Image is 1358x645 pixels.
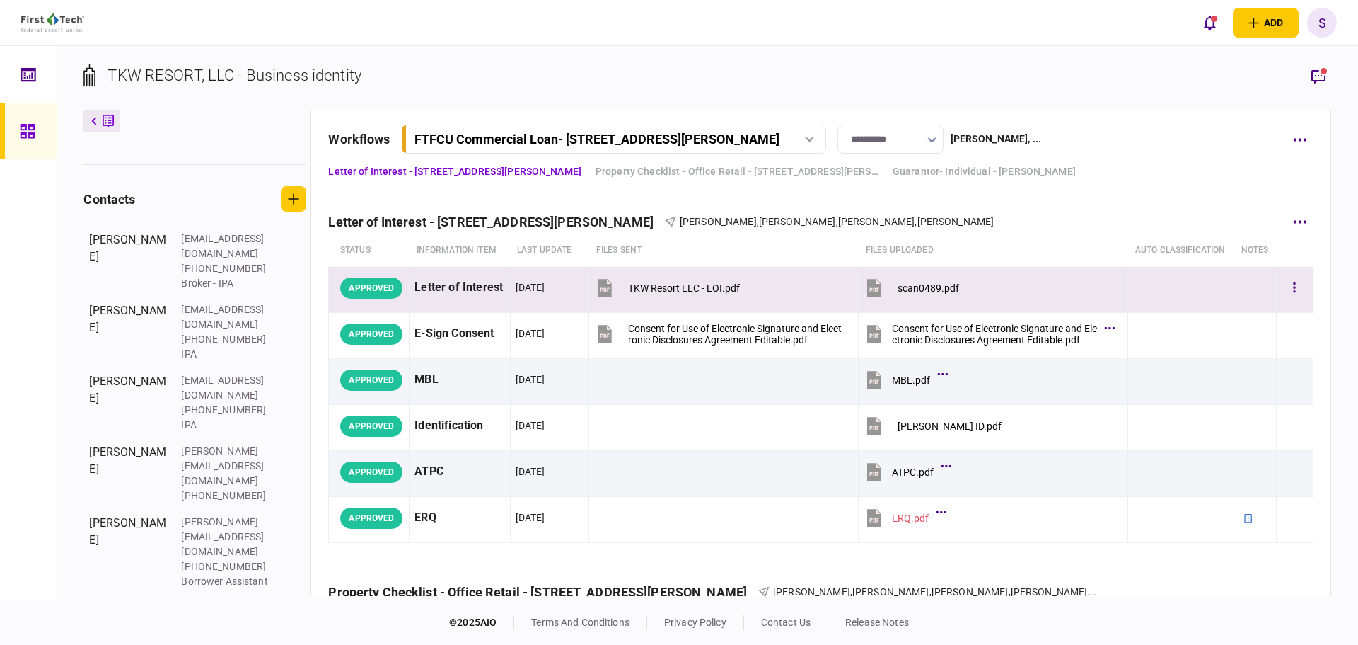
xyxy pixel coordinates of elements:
div: Property Checklist - Office Retail - [STREET_ADDRESS][PERSON_NAME] [328,585,758,600]
span: ... [1087,585,1096,600]
div: APPROVED [340,462,402,483]
div: Identification [414,410,504,442]
a: Guarantor- Individual - [PERSON_NAME] [893,164,1076,179]
a: terms and conditions [531,617,629,628]
div: Consent for Use of Electronic Signature and Electronic Disclosures Agreement Editable.pdf [628,323,842,346]
button: TKW Resort LLC - LOI.pdf [594,272,740,304]
span: [PERSON_NAME] [932,586,1009,598]
span: , [1009,586,1011,598]
div: Letter of Interest - [STREET_ADDRESS][PERSON_NAME] [328,215,665,229]
div: TKW Resort LLC - LOI.pdf [628,282,740,294]
th: last update [510,234,589,267]
div: [PERSON_NAME] [89,444,167,503]
div: [PERSON_NAME][EMAIL_ADDRESS][DOMAIN_NAME] [181,444,273,489]
div: IPA [181,418,273,433]
button: Consent for Use of Electronic Signature and Electronic Disclosures Agreement Editable.pdf [864,318,1111,350]
span: , [836,216,838,227]
div: [DATE] [516,280,545,295]
div: [PERSON_NAME][EMAIL_ADDRESS][DOMAIN_NAME] [181,515,273,559]
div: [EMAIL_ADDRESS][DOMAIN_NAME] [181,302,273,332]
div: Tom White ID.pdf [898,421,1002,432]
div: [EMAIL_ADDRESS][DOMAIN_NAME] [181,373,273,403]
div: Consent for Use of Electronic Signature and Electronic Disclosures Agreement Editable.pdf [892,323,1097,346]
div: [PHONE_NUMBER] [181,403,273,418]
div: ATPC.pdf [892,467,934,478]
a: privacy policy [664,617,726,628]
button: scan0489.pdf [864,272,959,304]
button: open adding identity options [1233,8,1299,38]
div: [PERSON_NAME] [89,515,167,589]
div: APPROVED [340,416,402,437]
div: APPROVED [340,278,402,299]
button: open notifications list [1195,8,1224,38]
span: [PERSON_NAME] [773,586,850,598]
div: contacts [83,190,135,209]
button: ATPC.pdf [864,456,948,488]
div: [EMAIL_ADDRESS][DOMAIN_NAME] [181,232,273,261]
span: [PERSON_NAME] [759,216,836,227]
button: MBL.pdf [864,364,944,396]
a: contact us [761,617,811,628]
div: workflows [328,130,390,149]
th: status [329,234,410,267]
div: © 2025 AIO [449,615,514,630]
div: [PHONE_NUMBER] [181,559,273,574]
div: E-Sign Consent [414,318,504,350]
div: MBL.pdf [892,375,930,386]
div: [DATE] [516,326,545,341]
span: [PERSON_NAME] [838,216,915,227]
button: S [1307,8,1337,38]
button: Consent for Use of Electronic Signature and Electronic Disclosures Agreement Editable.pdf [594,318,842,350]
div: [PERSON_NAME] , ... [951,132,1041,147]
div: ERQ [414,502,504,534]
div: scan0489.pdf [898,282,959,294]
div: TKW RESORT, LLC - Business identity [108,64,361,87]
span: [PERSON_NAME] [1011,586,1088,598]
span: [PERSON_NAME] [917,216,994,227]
img: client company logo [21,13,84,32]
span: [PERSON_NAME] [680,216,757,227]
div: [PHONE_NUMBER] [181,332,273,347]
div: [PERSON_NAME] [89,302,167,362]
div: Broker - IPA [181,276,273,291]
div: Letter of Interest [414,272,504,304]
button: ERQ.pdf [864,502,943,534]
div: [PHONE_NUMBER] [181,261,273,276]
span: , [915,216,917,227]
a: Property Checklist - Office Retail - [STREET_ADDRESS][PERSON_NAME] [596,164,878,179]
div: ERQ.pdf [892,513,929,524]
div: IPA [181,347,273,362]
div: [PERSON_NAME] [89,373,167,433]
button: Tom White ID.pdf [864,410,1002,442]
span: , [757,216,759,227]
th: Files uploaded [859,234,1128,267]
th: files sent [589,234,859,267]
th: auto classification [1128,234,1234,267]
button: FTFCU Commercial Loan- [STREET_ADDRESS][PERSON_NAME] [402,125,826,154]
div: APPROVED [340,370,402,391]
a: release notes [845,617,909,628]
div: [DATE] [516,510,545,525]
span: [PERSON_NAME] [852,586,929,598]
div: [PHONE_NUMBER] [181,489,273,503]
div: Kate White,J. Timothy Bak [773,585,1096,600]
div: [DATE] [516,372,545,387]
div: APPROVED [340,508,402,529]
th: notes [1234,234,1277,267]
a: Letter of Interest - [STREET_ADDRESS][PERSON_NAME] [328,164,581,179]
div: FTFCU Commercial Loan - [STREET_ADDRESS][PERSON_NAME] [414,132,779,147]
div: Borrower Assistant [181,574,273,589]
div: [DATE] [516,464,545,479]
div: [PERSON_NAME] [89,232,167,291]
div: ATPC [414,456,504,488]
div: MBL [414,364,504,396]
div: [DATE] [516,418,545,433]
span: , [850,586,852,598]
th: Information item [410,234,510,267]
div: APPROVED [340,324,402,345]
span: , [929,586,932,598]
